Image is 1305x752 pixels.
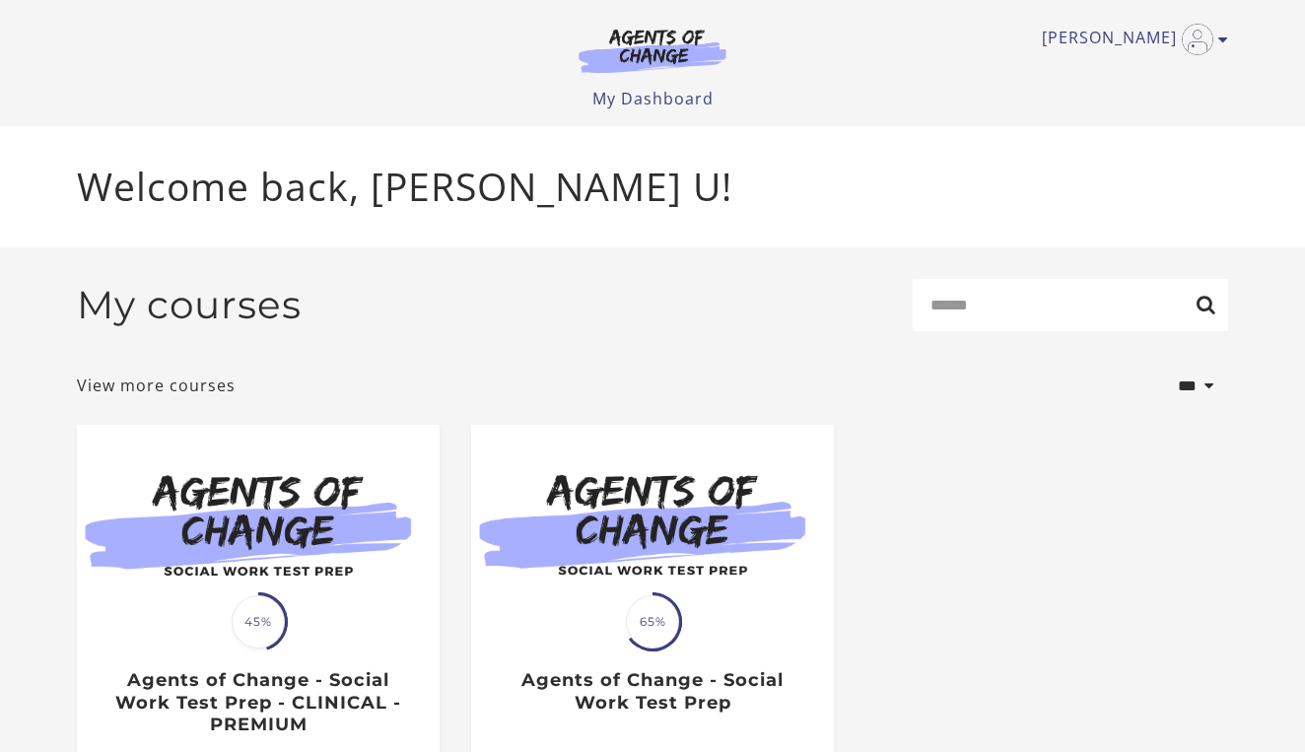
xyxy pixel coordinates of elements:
span: 45% [232,595,285,649]
a: My Dashboard [592,88,714,109]
h3: Agents of Change - Social Work Test Prep [492,669,812,714]
p: Welcome back, [PERSON_NAME] U! [77,158,1228,216]
h2: My courses [77,282,302,328]
a: View more courses [77,374,236,397]
h3: Agents of Change - Social Work Test Prep - CLINICAL - PREMIUM [98,669,418,736]
a: Toggle menu [1042,24,1218,55]
span: 65% [626,595,679,649]
img: Agents of Change Logo [558,28,747,73]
